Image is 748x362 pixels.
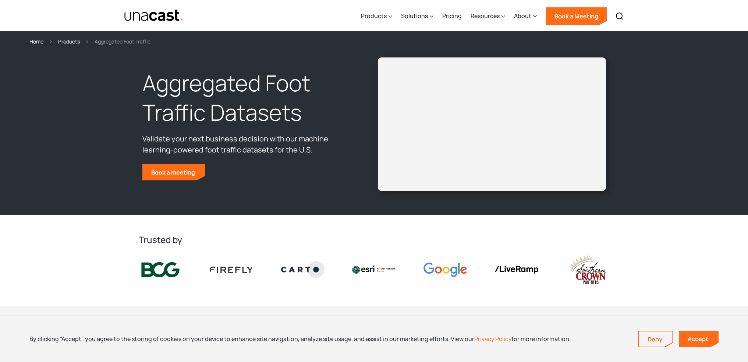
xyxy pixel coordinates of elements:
div: About [514,11,531,20]
img: Google logo [423,263,467,277]
a: home [124,9,184,22]
img: Carto logo [281,261,325,278]
p: Validate your next business decision with our machine learning-powered foot traffic datasets for ... [142,133,351,155]
div: By clicking “Accept”, you agree to the storing of cookies on your device to enhance site navigati... [29,335,571,343]
img: liveramp logo [495,266,538,274]
div: Products [361,1,392,31]
div: Solutions [401,11,428,20]
h1: Aggregated Foot Traffic Datasets [142,68,351,127]
div: Aggregated Foot Traffic [95,37,150,46]
h2: Trusted by [139,234,610,246]
img: Firefly Advertising logo [210,267,253,273]
a: Home [29,37,43,46]
div: Products [361,11,387,20]
div: Resources [471,11,500,20]
a: Accept [679,331,719,347]
a: Pricing [442,1,462,31]
div: Resources [471,1,505,31]
a: Privacy Policy [474,335,511,343]
img: Esri logo [352,266,396,274]
img: Unacast text logo [124,9,184,22]
img: BCG logo [139,261,182,279]
a: Book a meeting [142,164,205,180]
a: Products [58,37,80,46]
img: Search icon [615,12,624,21]
div: About [514,1,537,31]
div: Solutions [401,1,433,31]
a: Deny [639,331,673,347]
a: Book a Meeting [546,7,607,25]
img: southern crown logo [566,254,609,285]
